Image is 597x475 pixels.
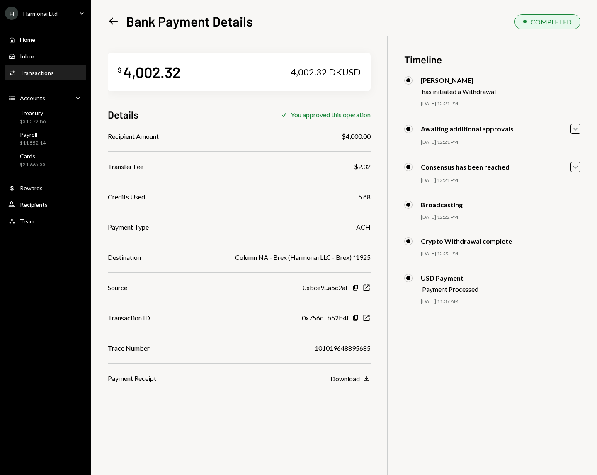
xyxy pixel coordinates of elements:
[531,18,572,26] div: COMPLETED
[20,131,46,138] div: Payroll
[5,180,86,195] a: Rewards
[302,313,349,323] div: 0x756c...b52b4f
[20,95,45,102] div: Accounts
[5,150,86,170] a: Cards$21,665.33
[5,197,86,212] a: Recipients
[20,109,46,116] div: Treasury
[20,153,46,160] div: Cards
[354,162,371,172] div: $2.32
[421,274,478,282] div: USD Payment
[20,218,34,225] div: Team
[5,213,86,228] a: Team
[421,250,580,257] div: [DATE] 12:22 PM
[5,48,86,63] a: Inbox
[5,32,86,47] a: Home
[422,285,478,293] div: Payment Processed
[5,90,86,105] a: Accounts
[20,36,35,43] div: Home
[421,298,580,305] div: [DATE] 11:37 AM
[108,252,141,262] div: Destination
[20,140,46,147] div: $11,552.14
[421,201,463,208] div: Broadcasting
[20,201,48,208] div: Recipients
[421,214,580,221] div: [DATE] 12:22 PM
[421,177,580,184] div: [DATE] 12:21 PM
[358,192,371,202] div: 5.68
[235,252,371,262] div: Column NA - Brex (Harmonai LLC - Brex) *1925
[5,7,18,20] div: H
[108,108,138,121] h3: Details
[5,128,86,148] a: Payroll$11,552.14
[23,10,58,17] div: Harmonai Ltd
[20,53,35,60] div: Inbox
[315,343,371,353] div: 101019648895685
[5,107,86,127] a: Treasury$31,372.86
[5,65,86,80] a: Transactions
[291,111,371,119] div: You approved this operation
[422,87,496,95] div: has initiated a Withdrawal
[291,66,361,78] div: 4,002.32 DKUSD
[421,139,580,146] div: [DATE] 12:21 PM
[20,184,43,191] div: Rewards
[330,374,371,383] button: Download
[108,131,159,141] div: Recipient Amount
[342,131,371,141] div: $4,000.00
[118,66,121,74] div: $
[20,118,46,125] div: $31,372.86
[108,313,150,323] div: Transaction ID
[108,222,149,232] div: Payment Type
[126,13,253,29] h1: Bank Payment Details
[421,125,514,133] div: Awaiting additional approvals
[404,53,580,66] h3: Timeline
[123,63,181,81] div: 4,002.32
[108,283,127,293] div: Source
[356,222,371,232] div: ACH
[421,237,512,245] div: Crypto Withdrawal complete
[108,162,143,172] div: Transfer Fee
[421,76,496,84] div: [PERSON_NAME]
[108,192,145,202] div: Credits Used
[421,163,510,171] div: Consensus has been reached
[20,69,54,76] div: Transactions
[421,100,580,107] div: [DATE] 12:21 PM
[108,343,150,353] div: Trace Number
[108,373,156,383] div: Payment Receipt
[303,283,349,293] div: 0xbce9...a5c2aE
[330,375,360,383] div: Download
[20,161,46,168] div: $21,665.33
